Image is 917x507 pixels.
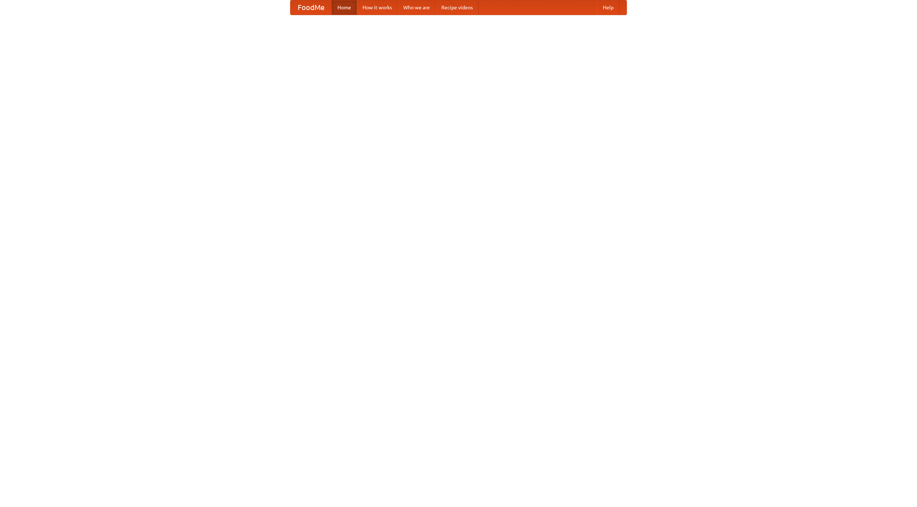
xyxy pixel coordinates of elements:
[436,0,479,15] a: Recipe videos
[291,0,332,15] a: FoodMe
[398,0,436,15] a: Who we are
[332,0,357,15] a: Home
[597,0,619,15] a: Help
[357,0,398,15] a: How it works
